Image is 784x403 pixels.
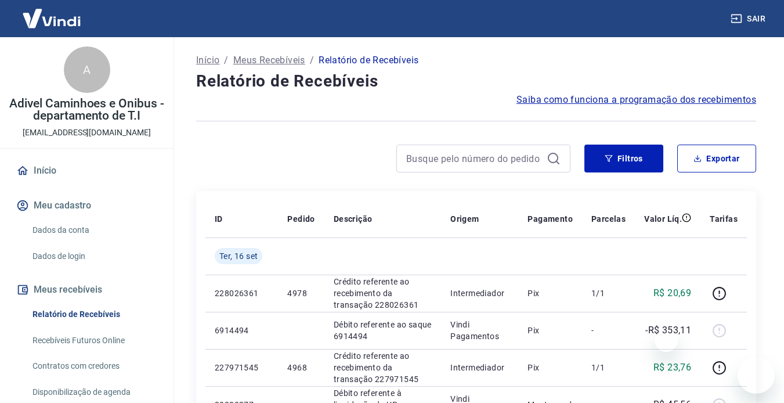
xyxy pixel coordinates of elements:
h4: Relatório de Recebíveis [196,70,756,93]
a: Contratos com credores [28,354,160,378]
p: Tarifas [710,213,738,225]
a: Relatório de Recebíveis [28,303,160,326]
p: Valor Líq. [644,213,682,225]
button: Exportar [677,145,756,172]
a: Início [196,53,219,67]
button: Sair [728,8,770,30]
button: Filtros [584,145,663,172]
p: / [224,53,228,67]
p: [EMAIL_ADDRESS][DOMAIN_NAME] [23,127,151,139]
a: Saiba como funciona a programação dos recebimentos [516,93,756,107]
input: Busque pelo número do pedido [406,150,542,167]
p: 1/1 [591,287,626,299]
iframe: Fechar mensagem [655,329,678,352]
p: Parcelas [591,213,626,225]
p: 6914494 [215,325,269,336]
p: Crédito referente ao recebimento da transação 227971545 [334,350,432,385]
p: Intermediador [450,362,509,373]
button: Meu cadastro [14,193,160,218]
p: - [591,325,626,336]
a: Meus Recebíveis [233,53,305,67]
p: 227971545 [215,362,269,373]
p: -R$ 353,11 [645,323,691,337]
p: ID [215,213,223,225]
p: Vindi Pagamentos [450,319,509,342]
img: Vindi [14,1,89,36]
p: Pix [528,287,573,299]
p: Crédito referente ao recebimento da transação 228026361 [334,276,432,311]
p: 1/1 [591,362,626,373]
p: Intermediador [450,287,509,299]
p: R$ 20,69 [653,286,691,300]
p: Pedido [287,213,315,225]
p: Pix [528,362,573,373]
p: / [310,53,314,67]
p: Adivel Caminhoes e Onibus - departamento de T.I [9,98,164,122]
a: Dados da conta [28,218,160,242]
a: Dados de login [28,244,160,268]
p: Pix [528,325,573,336]
a: Início [14,158,160,183]
div: A [64,46,110,93]
span: Ter, 16 set [219,250,258,262]
p: 4978 [287,287,315,299]
p: Pagamento [528,213,573,225]
p: 228026361 [215,287,269,299]
p: Débito referente ao saque 6914494 [334,319,432,342]
p: Relatório de Recebíveis [319,53,418,67]
p: R$ 23,76 [653,361,691,375]
iframe: Botão para abrir a janela de mensagens [738,357,775,394]
p: Origem [450,213,479,225]
p: 4968 [287,362,315,373]
a: Recebíveis Futuros Online [28,329,160,352]
p: Descrição [334,213,373,225]
button: Meus recebíveis [14,277,160,303]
